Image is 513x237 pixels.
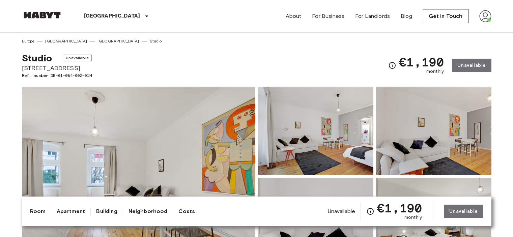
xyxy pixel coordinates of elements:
svg: Check cost overview for full price breakdown. Please note that discounts apply to new joiners onl... [388,61,396,69]
span: €1,190 [399,56,444,68]
span: Ref. number DE-01-084-002-01H [22,72,92,79]
img: avatar [479,10,491,22]
a: [GEOGRAPHIC_DATA] [45,38,87,44]
a: Studio [150,38,162,44]
a: Neighborhood [129,207,168,215]
a: [GEOGRAPHIC_DATA] [97,38,139,44]
span: Unavailable [63,55,92,61]
span: monthly [404,214,422,221]
span: €1,190 [377,202,422,214]
a: Europe [22,38,35,44]
svg: Check cost overview for full price breakdown. Please note that discounts apply to new joiners onl... [366,207,374,215]
img: Picture of unit DE-01-084-002-01H [258,87,373,175]
a: For Business [312,12,344,20]
span: Unavailable [328,208,355,215]
a: Building [96,207,117,215]
img: Habyt [22,12,62,19]
img: Picture of unit DE-01-084-002-01H [376,87,491,175]
a: Blog [401,12,412,20]
a: Costs [178,207,195,215]
a: Apartment [57,207,85,215]
p: [GEOGRAPHIC_DATA] [84,12,140,20]
span: monthly [426,68,444,75]
a: Room [30,207,46,215]
span: [STREET_ADDRESS] [22,64,92,72]
a: For Landlords [355,12,390,20]
span: Studio [22,52,52,64]
a: About [286,12,302,20]
a: Get in Touch [423,9,468,23]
